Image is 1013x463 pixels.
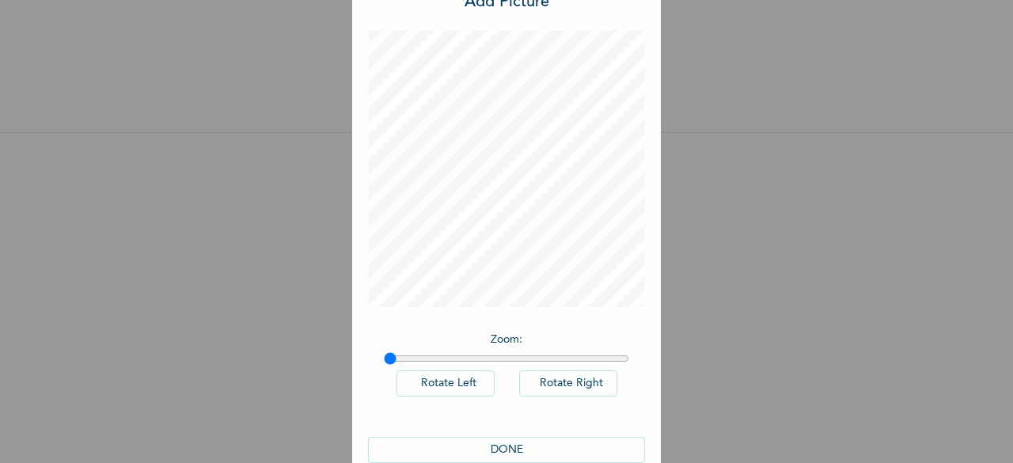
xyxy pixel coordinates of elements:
button: Rotate Left [396,370,495,397]
button: DONE [368,437,645,463]
p: Zoom : [384,332,629,348]
button: Rotate Right [519,370,617,397]
span: Please add a recent Passport Photograph [364,286,649,350]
